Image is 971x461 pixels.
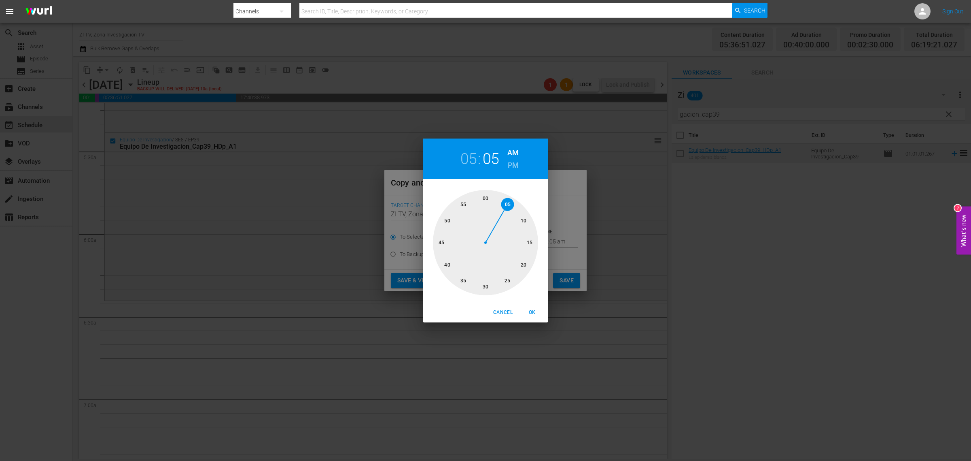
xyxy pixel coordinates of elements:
span: Search [744,3,765,18]
span: OK [522,308,542,317]
img: ans4CAIJ8jUAAAAAAAAAAAAAAAAAAAAAAAAgQb4GAAAAAAAAAAAAAAAAAAAAAAAAJMjXAAAAAAAAAAAAAAAAAAAAAAAAgAT5G... [19,2,58,21]
button: AM [507,146,519,159]
button: 05 [483,150,499,168]
button: PM [507,159,519,172]
button: Open Feedback Widget [956,207,971,255]
a: Sign Out [942,8,963,15]
button: 05 [460,150,477,168]
span: Cancel [493,308,513,317]
button: OK [519,306,545,319]
span: menu [5,6,15,16]
button: Cancel [490,306,516,319]
div: 7 [954,205,961,211]
h2: : [478,150,481,168]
